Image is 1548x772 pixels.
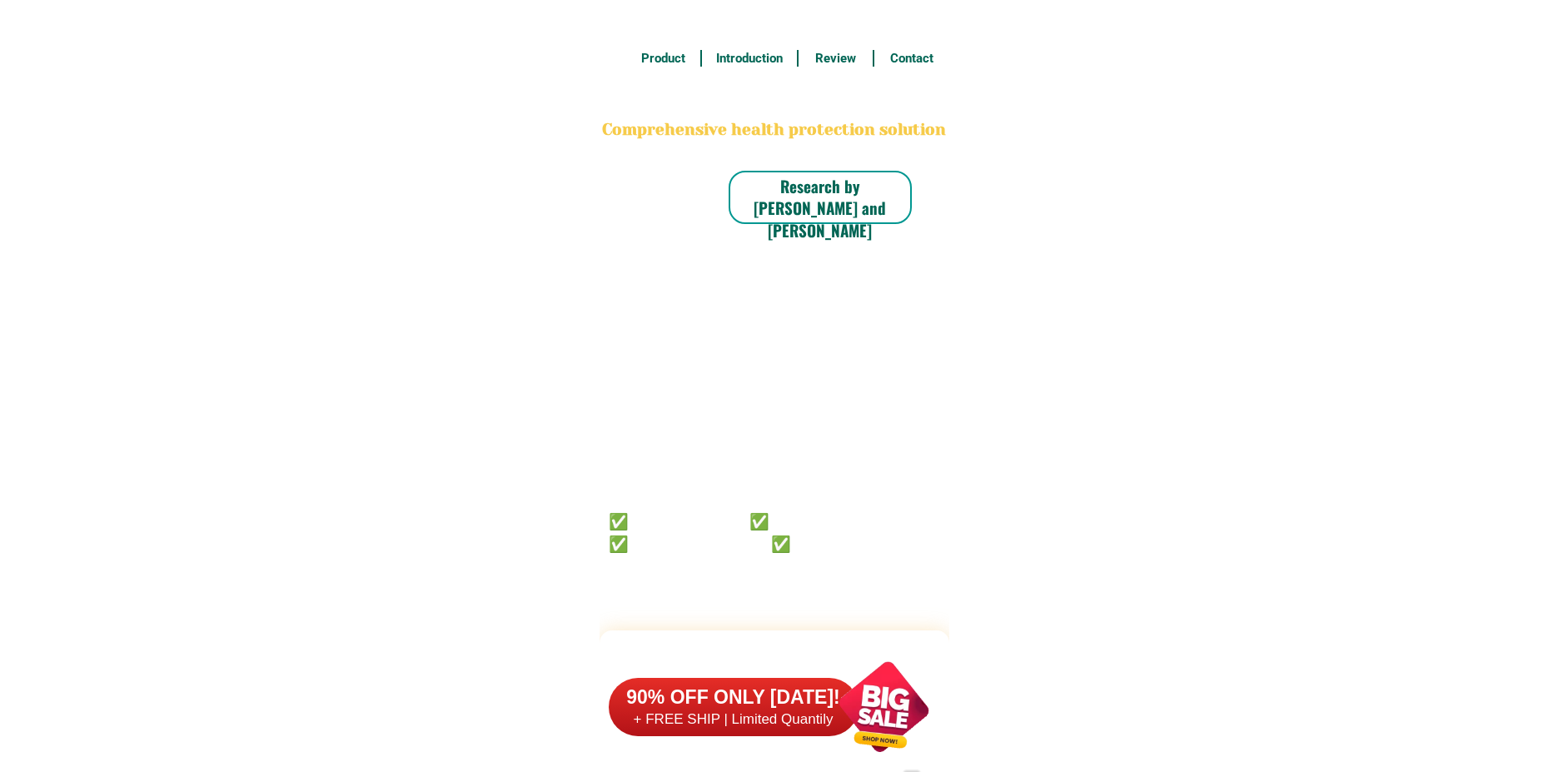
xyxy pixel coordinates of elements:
h2: Comprehensive health protection solution [600,118,949,142]
h3: FREE SHIPPING NATIONWIDE [600,9,949,34]
h6: 90% OFF ONLY [DATE]! [609,685,859,710]
h6: + FREE SHIP | Limited Quantily [609,710,859,729]
h6: Product [635,49,691,68]
h6: Review [808,49,864,68]
h6: ✅ 𝙰𝚗𝚝𝚒 𝙲𝚊𝚗𝚌𝚎𝚛 ✅ 𝙰𝚗𝚝𝚒 𝚂𝚝𝚛𝚘𝚔𝚎 ✅ 𝙰𝚗𝚝𝚒 𝙳𝚒𝚊𝚋𝚎𝚝𝚒𝚌 ✅ 𝙳𝚒𝚊𝚋𝚎𝚝𝚎𝚜 [609,509,893,553]
h6: Research by [PERSON_NAME] and [PERSON_NAME] [729,175,912,242]
h6: Contact [884,49,940,68]
h2: FAKE VS ORIGINAL [600,644,949,688]
h2: BONA VITA COFFEE [600,80,949,119]
h6: Introduction [710,49,788,68]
